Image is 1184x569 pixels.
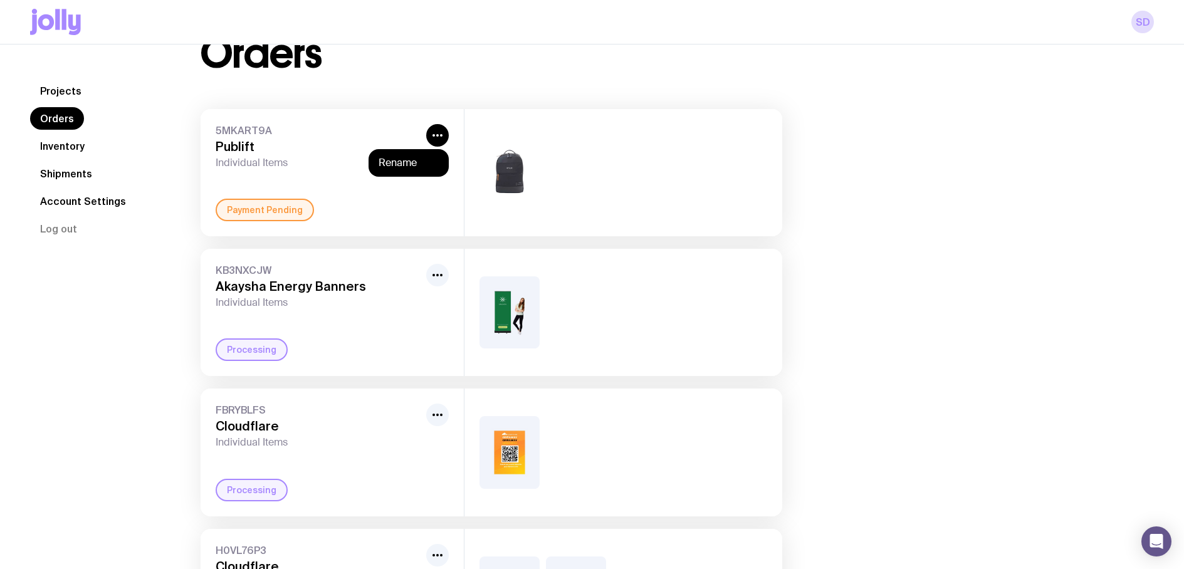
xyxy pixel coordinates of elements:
[216,157,421,169] span: Individual Items
[30,162,102,185] a: Shipments
[30,80,92,102] a: Projects
[1141,526,1171,556] div: Open Intercom Messenger
[216,404,421,416] span: FBRYBLFS
[216,479,288,501] div: Processing
[216,338,288,361] div: Processing
[30,217,87,240] button: Log out
[216,124,421,137] span: 5MKART9A
[30,107,84,130] a: Orders
[30,190,136,212] a: Account Settings
[216,296,421,309] span: Individual Items
[216,264,421,276] span: KB3NXCJW
[216,139,421,154] h3: Publift
[30,135,95,157] a: Inventory
[216,199,314,221] div: Payment Pending
[216,544,421,556] span: H0VL76P3
[216,279,421,294] h3: Akaysha Energy Banners
[201,34,322,74] h1: Orders
[216,419,421,434] h3: Cloudflare
[216,436,421,449] span: Individual Items
[379,157,439,169] button: Rename
[1131,11,1154,33] a: SD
